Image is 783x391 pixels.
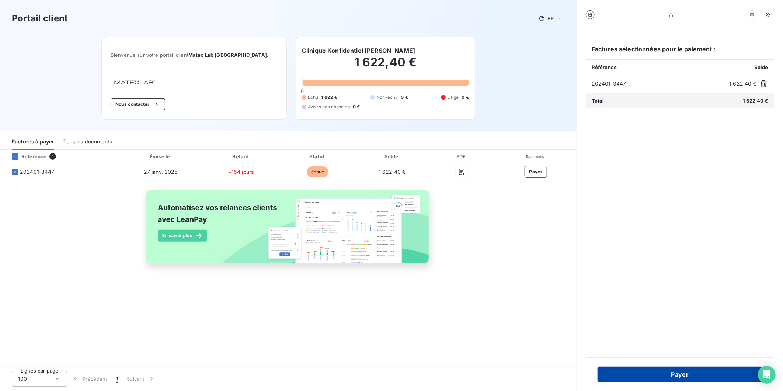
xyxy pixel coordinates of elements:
span: FR [548,15,554,21]
span: Solde [754,64,768,70]
div: PDF [430,153,493,160]
span: Litige [447,94,459,101]
span: Bienvenue sur votre portail client . [111,52,278,58]
button: Payer [525,166,547,178]
button: Suivant [122,371,160,387]
span: Avoirs non associés [308,104,350,110]
div: Statut [281,153,354,160]
span: 1 622 € [321,94,338,101]
h6: Factures sélectionnées pour le paiement : [586,45,774,59]
h6: Clinique Konfidentiel [PERSON_NAME] [302,46,415,55]
span: 1 622,40 € [730,80,757,87]
span: 1 [116,375,118,383]
span: +154 jours [228,169,254,175]
div: Actions [497,153,575,160]
span: 0 € [353,104,360,110]
span: 202401-3447 [592,80,727,87]
span: Non-échu [376,94,398,101]
span: Matex Lab [GEOGRAPHIC_DATA] [188,52,267,58]
span: Échu [308,94,319,101]
span: 202401-3447 [20,168,55,176]
span: 0 [301,88,304,94]
button: 1 [112,371,122,387]
span: 0 € [462,94,469,101]
div: Retard [204,153,279,160]
span: 100 [18,375,27,383]
div: Tous les documents [63,134,112,150]
div: Solde [357,153,427,160]
div: Factures à payer [12,134,54,150]
span: 1 622,40 € [743,98,769,104]
button: Précédent [67,371,112,387]
div: Open Intercom Messenger [758,366,776,384]
span: échue [307,166,329,177]
button: Nous contacter [111,98,165,110]
span: Référence [592,64,617,70]
h2: 1 622,40 € [302,55,469,77]
span: 1 [49,153,56,160]
span: 27 janv. 2025 [144,169,178,175]
img: Company logo [111,77,158,87]
span: 0 € [401,94,408,101]
button: Payer [598,367,762,382]
div: Émise le [120,153,201,160]
span: 1 622,40 € [379,169,406,175]
span: Total [592,98,604,104]
h3: Portail client [12,12,68,25]
img: banner [139,186,437,276]
div: Référence [6,153,46,160]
